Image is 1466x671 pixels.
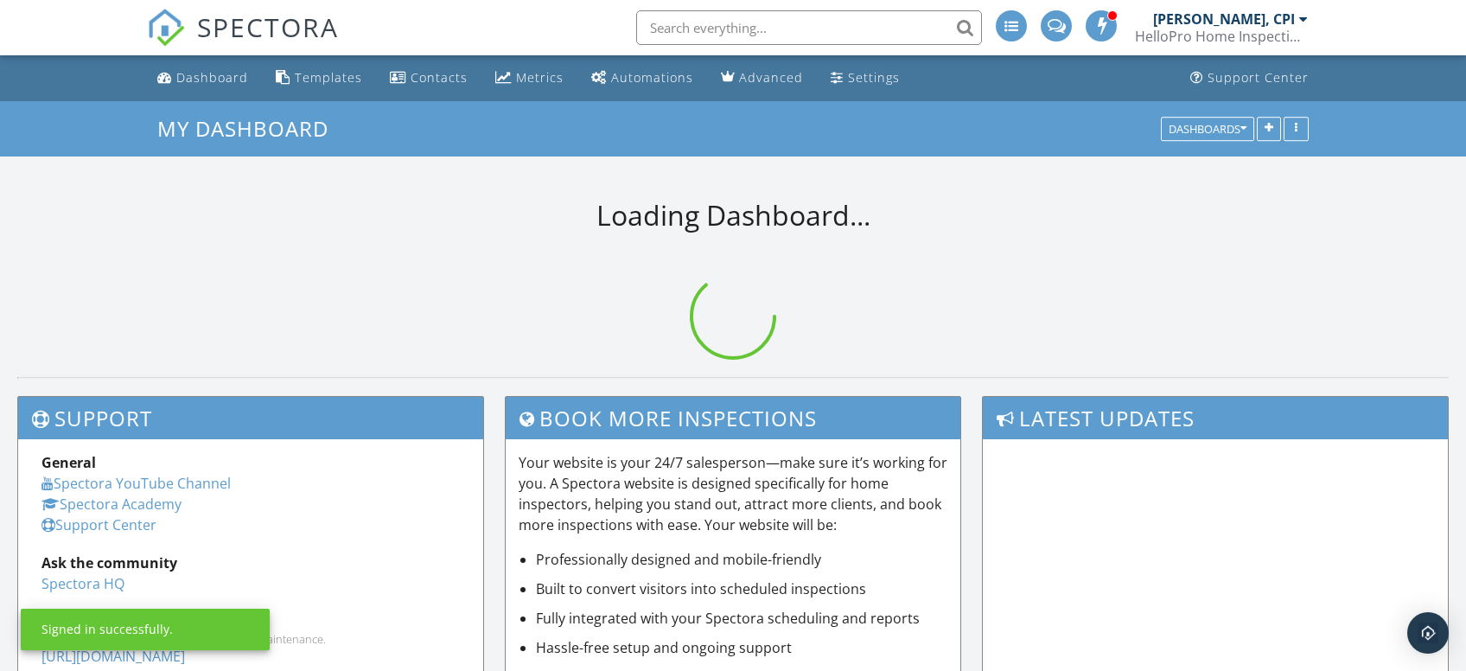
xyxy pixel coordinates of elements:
[824,62,907,94] a: Settings
[18,397,483,439] h3: Support
[295,69,362,86] div: Templates
[147,9,185,47] img: The Best Home Inspection Software - Spectora
[536,608,947,629] li: Fully integrated with your Spectora scheduling and reports
[157,114,343,143] a: My Dashboard
[848,69,900,86] div: Settings
[269,62,369,94] a: Templates
[41,553,460,573] div: Ask the community
[1153,10,1295,28] div: [PERSON_NAME], CPI
[536,578,947,599] li: Built to convert visitors into scheduled inspections
[1208,69,1309,86] div: Support Center
[147,23,339,60] a: SPECTORA
[739,69,803,86] div: Advanced
[41,453,96,472] strong: General
[41,621,173,638] div: Signed in successfully.
[41,474,231,493] a: Spectora YouTube Channel
[983,397,1448,439] h3: Latest Updates
[41,647,185,666] a: [URL][DOMAIN_NAME]
[41,495,182,514] a: Spectora Academy
[636,10,982,45] input: Search everything...
[536,637,947,658] li: Hassle-free setup and ongoing support
[150,62,255,94] a: Dashboard
[1161,117,1254,141] button: Dashboards
[197,9,339,45] span: SPECTORA
[41,515,156,534] a: Support Center
[516,69,564,86] div: Metrics
[506,397,960,439] h3: Book More Inspections
[584,62,700,94] a: Automations (Advanced)
[411,69,468,86] div: Contacts
[611,69,693,86] div: Automations
[383,62,475,94] a: Contacts
[176,69,248,86] div: Dashboard
[1169,123,1246,135] div: Dashboards
[536,549,947,570] li: Professionally designed and mobile-friendly
[488,62,570,94] a: Metrics
[41,574,124,593] a: Spectora HQ
[1135,28,1308,45] div: HelloPro Home Inspections LLC
[714,62,810,94] a: Advanced
[1183,62,1316,94] a: Support Center
[519,452,947,535] p: Your website is your 24/7 salesperson—make sure it’s working for you. A Spectora website is desig...
[1407,612,1449,654] div: Open Intercom Messenger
